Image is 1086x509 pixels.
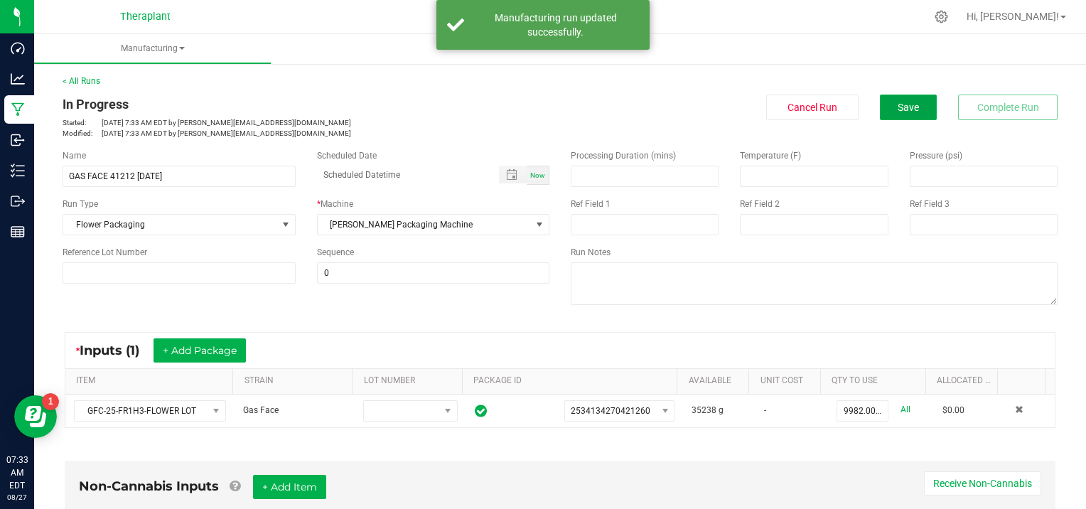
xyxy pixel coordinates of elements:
[11,102,25,117] inline-svg: Manufacturing
[942,405,964,415] span: $0.00
[80,343,154,358] span: Inputs (1)
[154,338,246,363] button: + Add Package
[364,375,457,387] a: LOT NUMBERSortable
[317,247,354,257] span: Sequence
[958,95,1058,120] button: Complete Run
[42,393,59,410] iframe: Resource center unread badge
[6,454,28,492] p: 07:33 AM EDT
[6,492,28,503] p: 08/27
[571,151,676,161] span: Processing Duration (mins)
[230,478,240,494] a: Add Non-Cannabis items that were also consumed in the run (e.g. gloves and packaging); Also add N...
[924,471,1041,495] button: Receive Non-Cannabis
[317,151,377,161] span: Scheduled Date
[63,95,549,114] div: In Progress
[571,406,650,416] span: 2534134270421260
[910,151,962,161] span: Pressure (psi)
[880,95,937,120] button: Save
[63,215,277,235] span: Flower Packaging
[740,199,780,209] span: Ref Field 2
[63,76,100,86] a: < All Runs
[63,128,102,139] span: Modified:
[740,151,801,161] span: Temperature (F)
[63,128,549,139] p: [DATE] 7:33 AM EDT by [PERSON_NAME][EMAIL_ADDRESS][DOMAIN_NAME]
[76,375,227,387] a: ITEMSortable
[977,102,1039,113] span: Complete Run
[760,375,815,387] a: Unit CostSortable
[63,247,147,257] span: Reference Lot Number
[120,11,171,23] span: Theraplant
[689,375,743,387] a: AVAILABLESortable
[244,375,347,387] a: STRAINSortable
[74,400,226,422] span: NO DATA FOUND
[14,395,57,438] iframe: Resource center
[11,164,25,178] inline-svg: Inventory
[898,102,919,113] span: Save
[832,375,920,387] a: QTY TO USESortable
[937,375,991,387] a: Allocated CostSortable
[932,10,950,23] div: Manage settings
[321,199,353,209] span: Machine
[63,117,102,128] span: Started:
[34,43,271,55] span: Manufacturing
[787,102,837,113] span: Cancel Run
[34,34,271,64] a: Manufacturing
[910,199,950,209] span: Ref Field 3
[79,478,219,494] span: Non-Cannabis Inputs
[473,375,672,387] a: PACKAGE IDSortable
[11,72,25,86] inline-svg: Analytics
[530,171,545,179] span: Now
[11,41,25,55] inline-svg: Dashboard
[63,198,98,210] span: Run Type
[63,117,549,128] p: [DATE] 7:33 AM EDT by [PERSON_NAME][EMAIL_ADDRESS][DOMAIN_NAME]
[571,199,611,209] span: Ref Field 1
[1009,375,1040,387] a: Sortable
[472,11,639,39] div: Manufacturing run updated successfully.
[900,400,910,419] a: All
[63,151,86,161] span: Name
[967,11,1059,22] span: Hi, [PERSON_NAME]!
[243,405,279,415] span: Gas Face
[571,247,611,257] span: Run Notes
[11,194,25,208] inline-svg: Outbound
[75,401,208,421] span: GFC-25-FR1H3-FLOWER LOT
[764,405,766,415] span: -
[499,166,527,183] span: Toggle popup
[317,166,485,183] input: Scheduled Datetime
[11,133,25,147] inline-svg: Inbound
[318,215,532,235] span: [PERSON_NAME] Packaging Machine
[719,405,724,415] span: g
[11,225,25,239] inline-svg: Reports
[475,402,487,419] span: In Sync
[692,405,716,415] span: 35238
[253,475,326,499] button: + Add Item
[766,95,859,120] button: Cancel Run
